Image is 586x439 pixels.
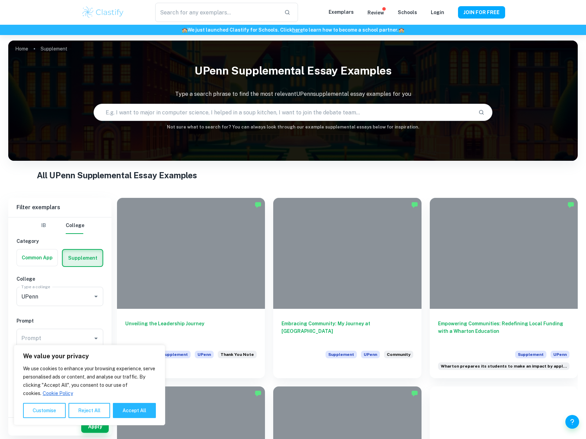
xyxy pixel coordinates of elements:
p: We use cookies to enhance your browsing experience, serve personalised ads or content, and analys... [23,364,156,397]
img: Marked [255,390,262,397]
h6: Filter exemplars [8,198,111,217]
button: Common App [17,249,57,266]
h6: Not sure what to search for? You can always look through our example supplemental essays below fo... [8,124,578,131]
span: UPenn [551,351,569,358]
h6: Embracing Community: My Journey at [GEOGRAPHIC_DATA] [281,320,413,342]
button: Supplement [63,250,103,266]
span: Wharton prepares its students to make an impact by applying business method [441,363,567,369]
p: Supplement [41,45,67,53]
a: Cookie Policy [42,390,73,396]
span: Supplement [159,351,191,358]
p: Exemplars [329,8,354,16]
span: UPenn [195,351,214,358]
div: Filter type choice [35,217,84,234]
button: JOIN FOR FREE [458,6,505,19]
a: Embracing Community: My Journey at [GEOGRAPHIC_DATA]SupplementUPennHow will you explore community... [273,198,421,378]
div: How will you explore community at Penn? Consider how Penn will help shape your perspective, and h... [384,351,413,362]
a: Home [15,44,28,54]
input: Search for any exemplars... [155,3,278,22]
span: UPenn [361,351,380,358]
span: 🏫 [398,27,404,33]
img: Marked [411,201,418,208]
a: Schools [398,10,417,15]
button: Open [91,292,101,301]
h6: Category [17,237,103,245]
div: Wharton prepares its students to make an impact by applying business methods and economic theory ... [438,362,569,370]
img: Marked [255,201,262,208]
button: Apply [81,420,109,433]
div: Write a short thank-you note to someone you have not yet thanked and would like to acknowledge. (... [218,351,257,362]
img: Clastify logo [81,5,125,19]
a: Login [431,10,444,15]
img: Marked [411,390,418,397]
span: Supplement [326,351,357,358]
button: Customise [23,403,66,418]
span: Supplement [515,351,546,358]
a: Empowering Communities: Redefining Local Funding with a Wharton EducationSupplementUPennWharton p... [430,198,578,378]
h6: We just launched Clastify for Schools. Click to learn how to become a school partner. [1,26,585,34]
button: Search [476,106,487,118]
h6: Empowering Communities: Redefining Local Funding with a Wharton Education [438,320,569,342]
span: Community [387,351,411,358]
a: Unveiling the Leadership JourneySupplementUPennWrite a short thank-you note to someone you have n... [117,198,265,378]
span: 🏫 [182,27,188,33]
img: Marked [567,201,574,208]
button: Reject All [68,403,110,418]
button: College [66,217,84,234]
a: here [292,27,303,33]
button: Help and Feedback [565,415,579,429]
p: We value your privacy [23,352,156,360]
h6: Unveiling the Leadership Journey [125,320,257,342]
h1: All UPenn Supplemental Essay Examples [37,169,550,181]
p: Type a search phrase to find the most relevant UPenn supplemental essay examples for you [8,90,578,98]
input: E.g. I want to major in computer science, I helped in a soup kitchen, I want to join the debate t... [94,103,473,122]
button: IB [35,217,52,234]
label: Type a college [21,284,50,290]
p: Review [367,9,384,16]
h1: UPenn Supplemental Essay Examples [8,60,578,82]
h6: College [17,275,103,283]
button: Open [91,334,101,343]
div: We value your privacy [14,345,165,425]
h6: Prompt [17,317,103,325]
span: Thank You Note [221,351,254,358]
button: Accept All [113,403,156,418]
